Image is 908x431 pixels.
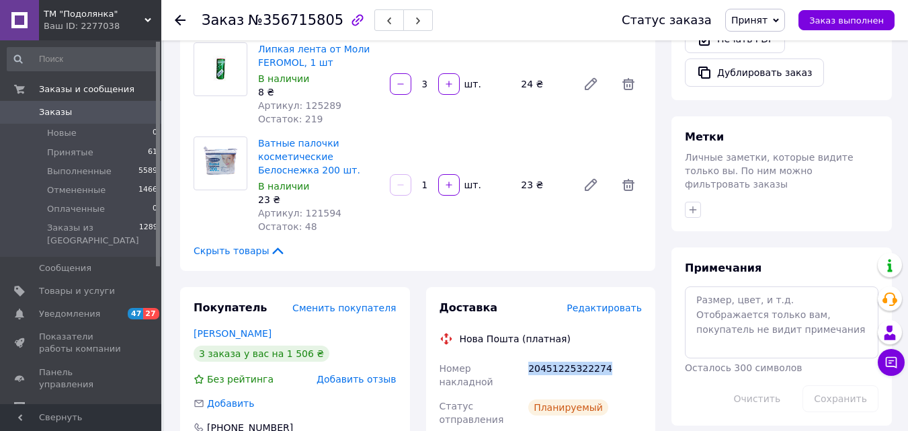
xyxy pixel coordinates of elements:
span: Заказ [202,12,244,28]
span: Панель управления [39,366,124,391]
input: Поиск [7,47,159,71]
div: 24 ₴ [515,75,572,93]
div: шт. [461,178,483,192]
span: 5589 [138,165,157,178]
span: Показатели работы компании [39,331,124,355]
button: Дублировать заказ [685,58,824,87]
button: Чат с покупателем [878,349,905,376]
span: Удалить [615,171,642,198]
span: Оплаченные [47,203,105,215]
img: Ватные палочки косметические Белоснежка 200 шт. [201,137,241,190]
a: Редактировать [577,171,604,198]
span: Артикул: 121594 [258,208,341,219]
span: №356715805 [248,12,343,28]
span: Заказ выполнен [809,15,884,26]
span: ТМ "Подолянка" [44,8,145,20]
span: Добавить отзыв [317,374,396,385]
span: 47 [128,308,143,319]
span: 0 [153,127,157,139]
a: Ватные палочки косметические Белоснежка 200 шт. [258,138,360,175]
span: Принятые [47,147,93,159]
span: Артикул: 125289 [258,100,341,111]
div: Нова Пошта (платная) [456,332,574,346]
span: 27 [143,308,159,319]
a: [PERSON_NAME] [194,328,272,339]
span: 0 [153,203,157,215]
span: Принят [731,15,768,26]
span: 1466 [138,184,157,196]
button: Заказ выполнен [798,10,895,30]
div: Планируемый [528,399,608,416]
span: Выполненные [47,165,112,178]
span: В наличии [258,181,309,192]
span: Отзывы [39,401,75,414]
span: Уведомления [39,308,100,320]
span: Заказы и сообщения [39,83,134,95]
span: Удалить [615,71,642,97]
span: Отмененные [47,184,106,196]
div: 23 ₴ [258,193,379,206]
div: шт. [461,77,483,91]
span: Номер накладной [440,363,493,387]
div: Вернуться назад [175,13,185,27]
span: Остаток: 48 [258,221,317,232]
span: Покупатель [194,301,267,314]
span: Заказы [39,106,72,118]
a: Редактировать [577,71,604,97]
span: Товары и услуги [39,285,115,297]
img: Липкая лента от Моли FEROMOL, 1 шт [201,43,241,95]
span: Статус отправления [440,401,504,425]
span: В наличии [258,73,309,84]
div: Статус заказа [622,13,712,27]
span: Доставка [440,301,498,314]
a: Липкая лента от Моли FEROMOL, 1 шт [258,44,370,68]
span: 61 [148,147,157,159]
span: 1289 [139,222,158,246]
span: Редактировать [567,303,642,313]
span: Без рейтинга [207,374,274,385]
span: Сменить покупателя [292,303,396,313]
span: Заказы из [GEOGRAPHIC_DATA] [47,222,139,246]
div: Ваш ID: 2277038 [44,20,161,32]
span: Сообщения [39,262,91,274]
span: Остаток: 219 [258,114,323,124]
span: Метки [685,130,724,143]
span: Добавить [207,398,254,409]
div: 8 ₴ [258,85,379,99]
span: Осталось 300 символов [685,362,802,373]
div: 20451225322274 [526,356,645,394]
span: Новые [47,127,77,139]
span: Примечания [685,262,761,274]
span: Личные заметки, которые видите только вы. По ним можно фильтровать заказы [685,152,854,190]
div: 23 ₴ [515,175,572,194]
span: Скрыть товары [194,244,286,258]
div: 3 заказа у вас на 1 506 ₴ [194,346,329,362]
